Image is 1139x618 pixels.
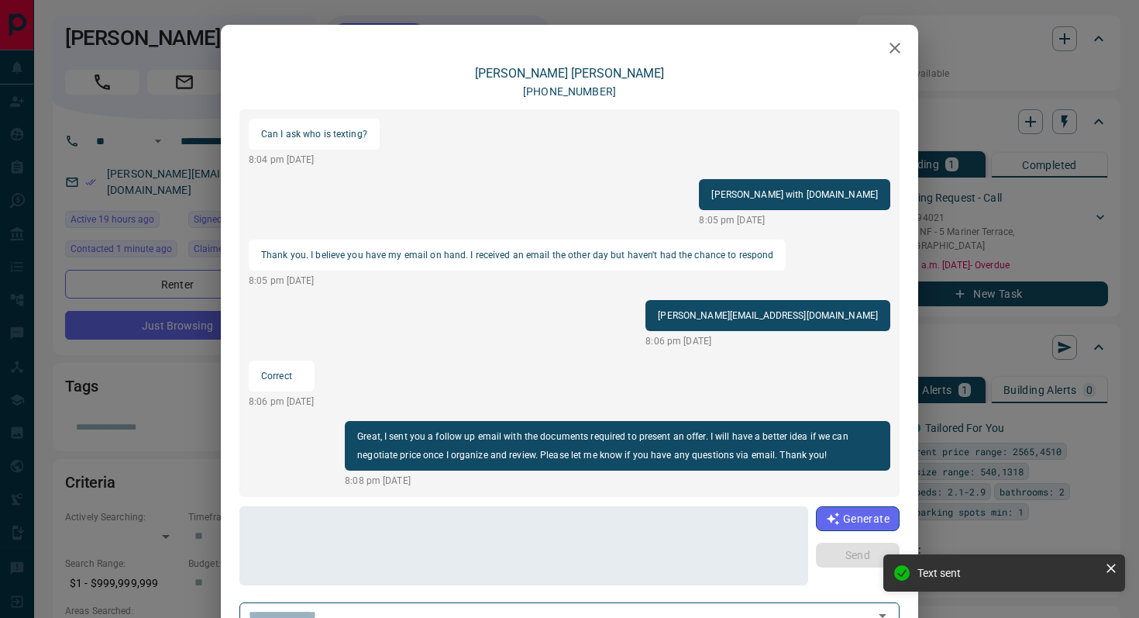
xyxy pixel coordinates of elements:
[249,274,786,288] p: 8:05 pm [DATE]
[523,84,616,100] p: [PHONE_NUMBER]
[658,306,878,325] p: [PERSON_NAME][EMAIL_ADDRESS][DOMAIN_NAME]
[711,185,878,204] p: [PERSON_NAME] with [DOMAIN_NAME]
[249,153,380,167] p: 8:04 pm [DATE]
[261,367,302,385] p: Correct
[261,125,367,143] p: Can I ask who is texting?
[816,506,900,531] button: Generate
[917,567,1099,579] div: Text sent
[345,474,890,488] p: 8:08 pm [DATE]
[261,246,773,264] p: Thank you. I believe you have my email on hand. I received an email the other day but haven't had...
[249,395,315,409] p: 8:06 pm [DATE]
[475,66,664,81] a: [PERSON_NAME] [PERSON_NAME]
[357,427,878,464] p: Great, I sent you a follow up email with the documents required to present an offer. I will have ...
[645,334,890,348] p: 8:06 pm [DATE]
[699,213,890,227] p: 8:05 pm [DATE]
